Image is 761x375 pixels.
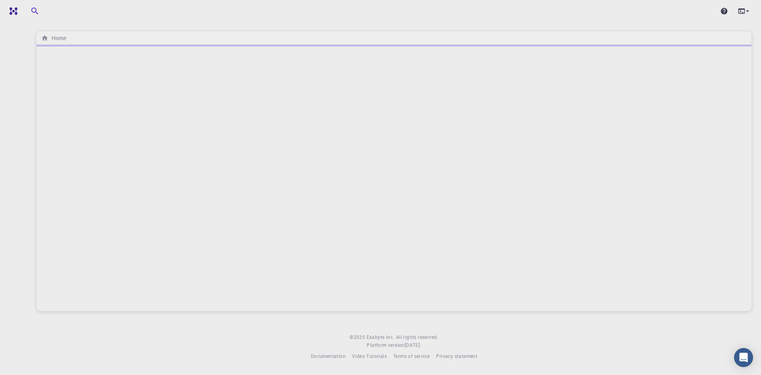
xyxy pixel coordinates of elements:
[40,34,68,42] nav: breadcrumb
[367,334,394,340] span: Exabyte Inc.
[48,34,66,42] h6: Home
[6,7,17,15] img: logo
[311,353,346,359] span: Documentation
[436,353,477,359] span: Privacy statement
[405,341,421,349] a: [DATE].
[436,352,477,360] a: Privacy statement
[352,352,387,360] a: Video Tutorials
[734,348,753,367] div: Open Intercom Messenger
[393,353,430,359] span: Terms of service
[367,333,394,341] a: Exabyte Inc.
[350,333,366,341] span: © 2025
[311,352,346,360] a: Documentation
[352,353,387,359] span: Video Tutorials
[405,342,421,348] span: [DATE] .
[393,352,430,360] a: Terms of service
[396,333,438,341] span: All rights reserved.
[367,341,404,349] span: Platform version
